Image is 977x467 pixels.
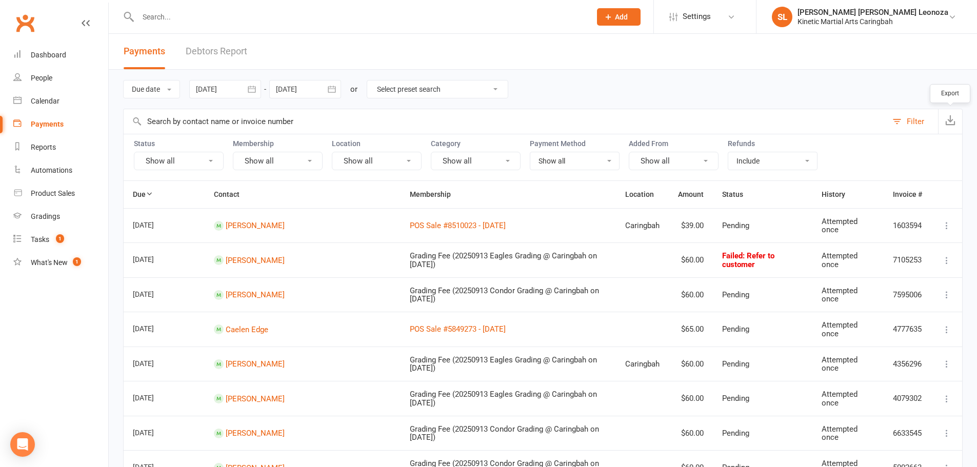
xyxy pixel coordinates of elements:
[226,255,285,265] a: [PERSON_NAME]
[669,381,713,416] td: $60.00
[226,429,285,438] a: [PERSON_NAME]
[332,139,422,148] label: Location
[233,139,323,148] label: Membership
[134,152,224,170] button: Show all
[12,10,38,36] a: Clubworx
[722,394,749,403] span: Pending
[772,7,792,27] div: SL
[226,359,285,369] a: [PERSON_NAME]
[73,257,81,266] span: 1
[884,312,931,347] td: 4777635
[683,5,711,28] span: Settings
[822,390,858,408] span: Attempted once
[887,109,938,134] button: Filter
[822,355,858,373] span: Attempted once
[431,139,521,148] label: Category
[31,235,49,243] div: Tasks
[884,347,931,381] td: 4356296
[31,74,52,82] div: People
[669,242,713,277] td: $60.00
[597,8,641,26] button: Add
[133,320,180,336] div: [DATE]
[669,181,713,208] th: Amount
[822,320,858,338] span: Attempted once
[616,208,669,243] td: Caringbah
[410,390,597,408] span: Grading Fee (20250913 Eagles Grading @ Caringbah on [DATE])
[133,217,180,233] div: [DATE]
[884,208,931,243] td: 1603594
[124,109,887,134] input: Search by contact name or invoice number
[722,324,749,334] span: Pending
[226,324,268,334] a: Caelen Edge
[410,424,599,442] span: Grading Fee (20250913 Condor Grading @ Caringbah on [DATE])
[629,139,719,148] label: Added From
[884,416,931,451] td: 6633545
[205,181,401,208] th: Contact
[13,44,108,67] a: Dashboard
[13,251,108,274] a: What's New1
[884,242,931,277] td: 7105253
[31,212,60,220] div: Gradings
[722,290,749,299] span: Pending
[822,424,858,442] span: Attempted once
[722,251,774,269] span: : Refer to customer
[13,182,108,205] a: Product Sales
[135,10,584,24] input: Search...
[13,205,108,228] a: Gradings
[797,8,948,17] div: [PERSON_NAME] [PERSON_NAME] Leonoza
[713,181,812,208] th: Status
[410,221,506,230] a: POS Sale #8510023 - [DATE]
[350,83,357,95] div: or
[907,115,924,128] div: Filter
[134,139,224,148] label: Status
[133,424,180,440] div: [DATE]
[10,432,35,457] div: Open Intercom Messenger
[812,181,884,208] th: History
[616,347,669,381] td: Caringbah
[616,181,669,208] th: Location
[124,181,205,208] th: Due
[233,152,323,170] button: Show all
[226,221,285,230] a: [PERSON_NAME]
[124,34,165,69] button: Payments
[13,159,108,182] a: Automations
[410,324,506,334] a: POS Sale #5849273 - [DATE]
[669,347,713,381] td: $60.00
[722,359,749,369] span: Pending
[530,139,620,148] label: Payment Method
[722,221,749,230] span: Pending
[133,355,180,371] div: [DATE]
[13,90,108,113] a: Calendar
[884,381,931,416] td: 4079302
[31,51,66,59] div: Dashboard
[56,234,64,243] span: 1
[722,251,774,269] span: Failed
[13,67,108,90] a: People
[884,277,931,312] td: 7595006
[31,120,64,128] div: Payments
[31,166,72,174] div: Automations
[669,277,713,312] td: $60.00
[797,17,948,26] div: Kinetic Martial Arts Caringbah
[401,181,616,208] th: Membership
[822,217,858,235] span: Attempted once
[431,152,521,170] button: Show all
[410,251,597,269] span: Grading Fee (20250913 Eagles Grading @ Caringbah on [DATE])
[31,258,68,267] div: What's New
[133,286,180,302] div: [DATE]
[31,97,59,105] div: Calendar
[123,80,180,98] button: Due date
[31,143,56,151] div: Reports
[31,189,75,197] div: Product Sales
[13,136,108,159] a: Reports
[226,290,285,299] a: [PERSON_NAME]
[133,251,180,267] div: [DATE]
[332,152,422,170] button: Show all
[822,286,858,304] span: Attempted once
[722,429,749,438] span: Pending
[124,46,165,56] span: Payments
[410,355,597,373] span: Grading Fee (20250913 Eagles Grading @ Caringbah on [DATE])
[669,416,713,451] td: $60.00
[728,139,818,148] label: Refunds
[226,394,285,403] a: [PERSON_NAME]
